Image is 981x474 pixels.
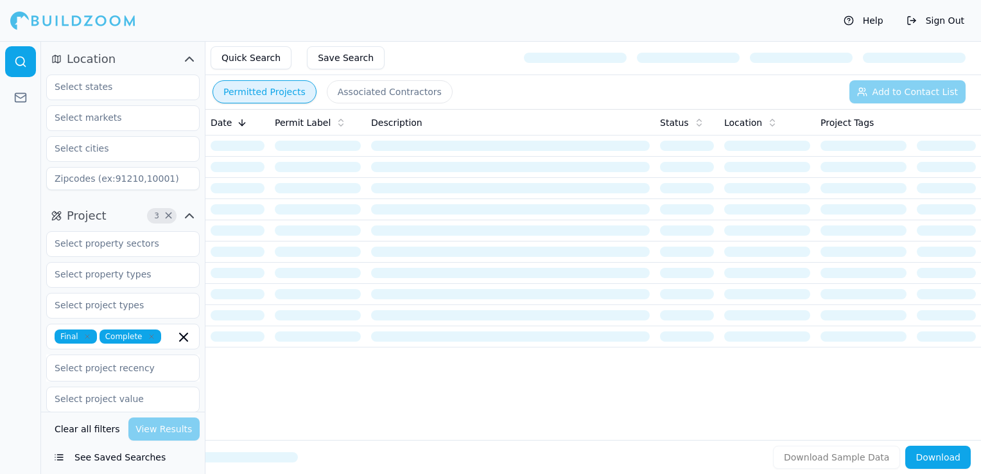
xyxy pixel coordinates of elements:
button: Sign Out [900,10,971,31]
input: Select property types [47,263,183,286]
span: Complete [100,329,161,344]
input: Select markets [47,106,183,129]
button: Associated Contractors [327,80,453,103]
span: Description [371,116,422,129]
span: Status [660,116,689,129]
button: Quick Search [211,46,291,69]
button: See Saved Searches [46,446,200,469]
span: Location [724,116,762,129]
button: Location [46,49,200,69]
span: Final [55,329,97,344]
span: Project Tags [820,116,874,129]
input: Zipcodes (ex:91210,10001) [46,167,200,190]
span: Clear Project filters [164,213,173,219]
input: Select property sectors [47,232,183,255]
span: 3 [150,209,163,222]
button: Project3Clear Project filters [46,206,200,226]
span: Permit Label [275,116,331,129]
span: Date [211,116,232,129]
button: Help [837,10,890,31]
input: Select states [47,75,183,98]
button: Save Search [307,46,385,69]
button: Download [905,446,971,469]
input: Select cities [47,137,183,160]
button: Permitted Projects [213,80,317,103]
span: Location [67,50,116,68]
span: Project [67,207,107,225]
input: Select project value [47,387,183,410]
button: Clear all filters [51,417,123,441]
input: Select project types [47,294,183,317]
